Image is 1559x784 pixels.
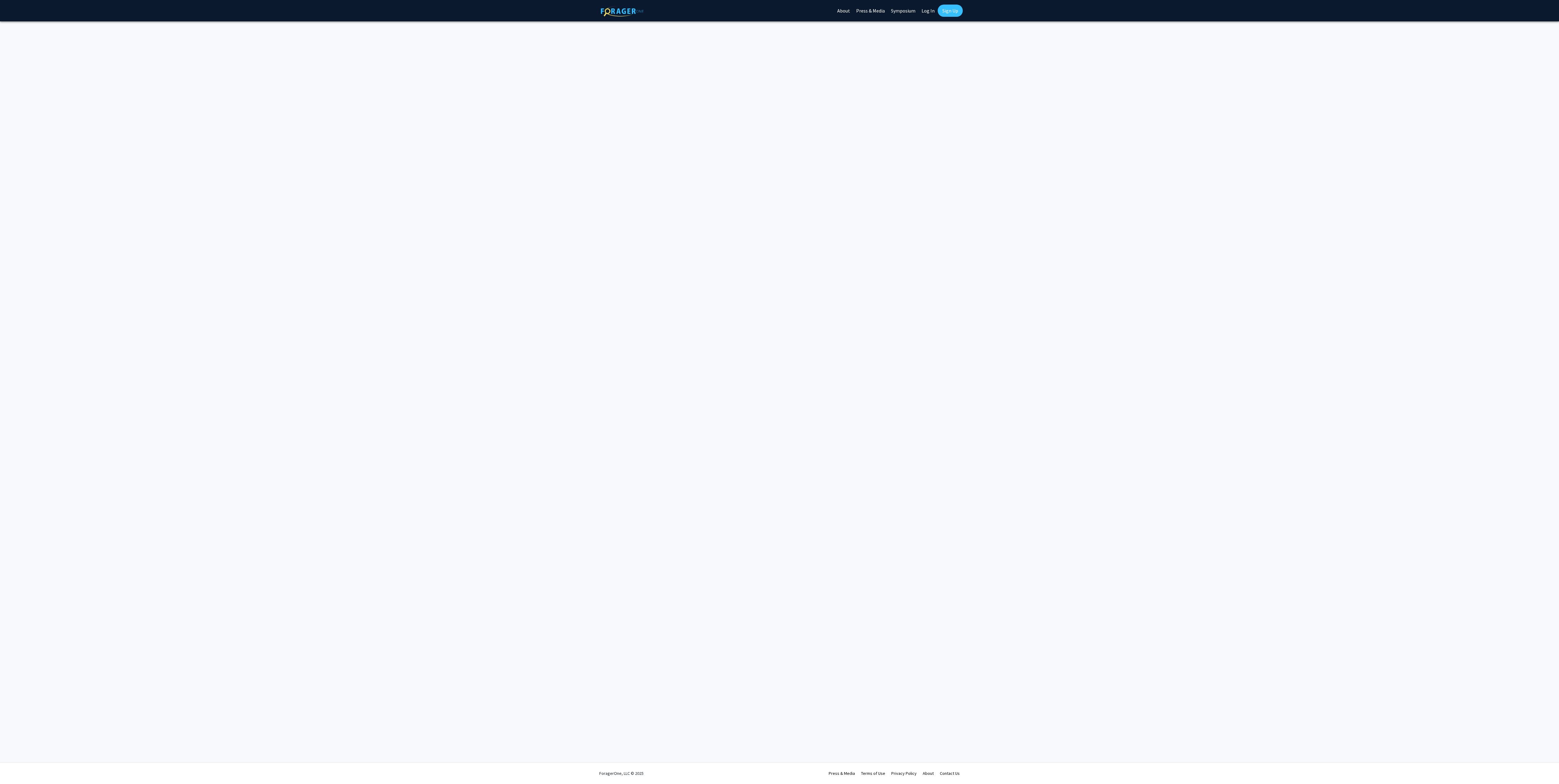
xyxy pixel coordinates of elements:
a: About [923,771,934,776]
a: Press & Media [829,771,855,776]
a: Privacy Policy [891,771,917,776]
a: Sign Up [938,5,963,17]
div: ForagerOne, LLC © 2025 [599,763,644,784]
img: ForagerOne Logo [601,6,644,16]
a: Contact Us [940,771,960,776]
a: Terms of Use [861,771,885,776]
